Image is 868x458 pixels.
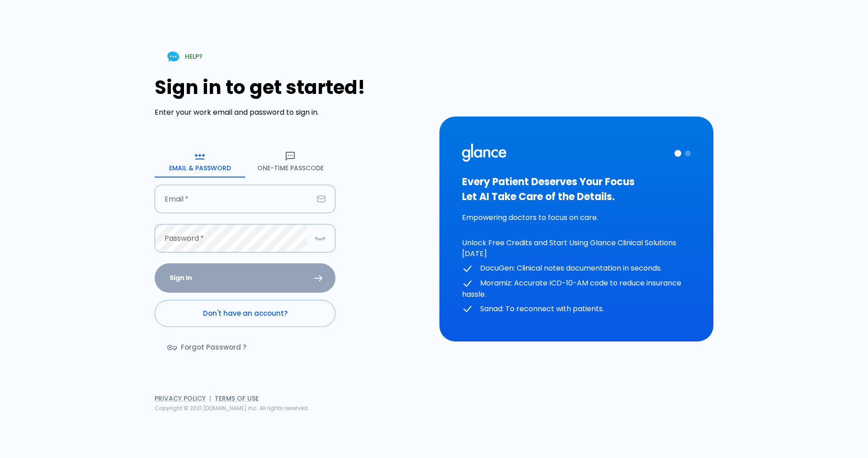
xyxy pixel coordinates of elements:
img: Chat Support [165,49,181,65]
p: Moramiz: Accurate ICD-10-AM code to reduce insurance hassle. [462,278,691,300]
p: Sanad: To reconnect with patients. [462,304,691,315]
input: dr.ahmed@clinic.com [155,185,313,213]
span: Copyright © 2021 [DOMAIN_NAME] Inc. All rights reserved. [155,404,309,412]
button: One-Time Passcode [245,145,335,178]
a: Don't have an account? [155,300,335,327]
span: | [209,394,211,403]
a: HELP? [155,45,213,68]
a: Terms of Use [215,394,259,403]
button: Email & Password [155,145,245,178]
p: DocuGen: Clinical notes documentation in seconds. [462,263,691,274]
p: Unlock Free Credits and Start Using Glance Clinical Solutions [DATE] [462,238,691,259]
p: Empowering doctors to focus on care. [462,212,691,223]
a: Privacy Policy [155,394,206,403]
a: Forgot Password ? [155,334,261,360]
h3: Every Patient Deserves Your Focus Let AI Take Care of the Details. [462,174,691,204]
h1: Sign in to get started! [155,76,429,98]
p: Enter your work email and password to sign in. [155,107,429,118]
